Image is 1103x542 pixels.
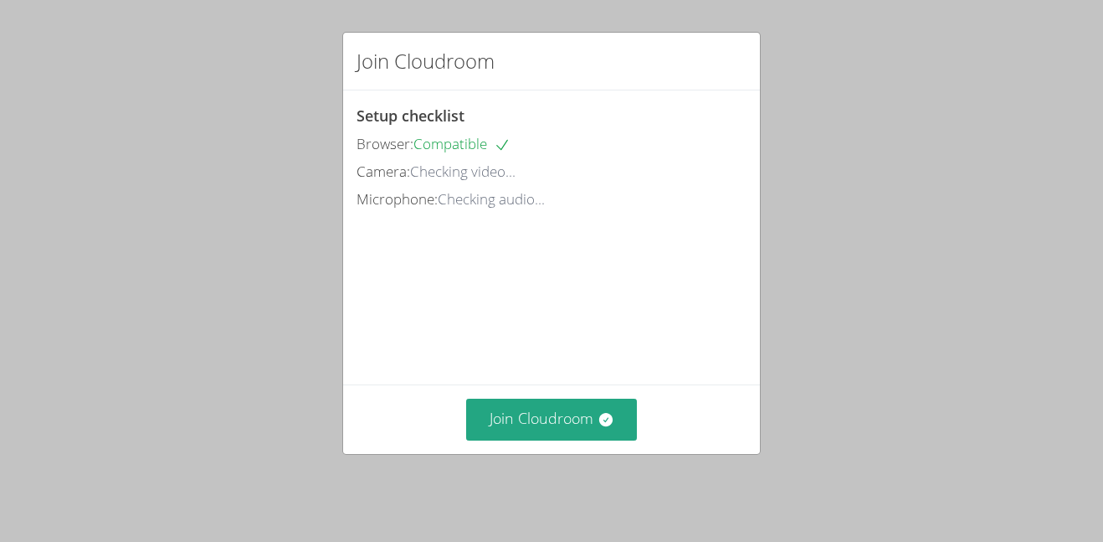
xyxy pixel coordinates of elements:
[357,189,438,209] span: Microphone:
[466,399,638,440] button: Join Cloudroom
[410,162,516,181] span: Checking video...
[357,106,464,126] span: Setup checklist
[357,46,495,76] h2: Join Cloudroom
[413,134,510,153] span: Compatible
[357,162,410,181] span: Camera:
[357,134,413,153] span: Browser:
[438,189,545,209] span: Checking audio...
